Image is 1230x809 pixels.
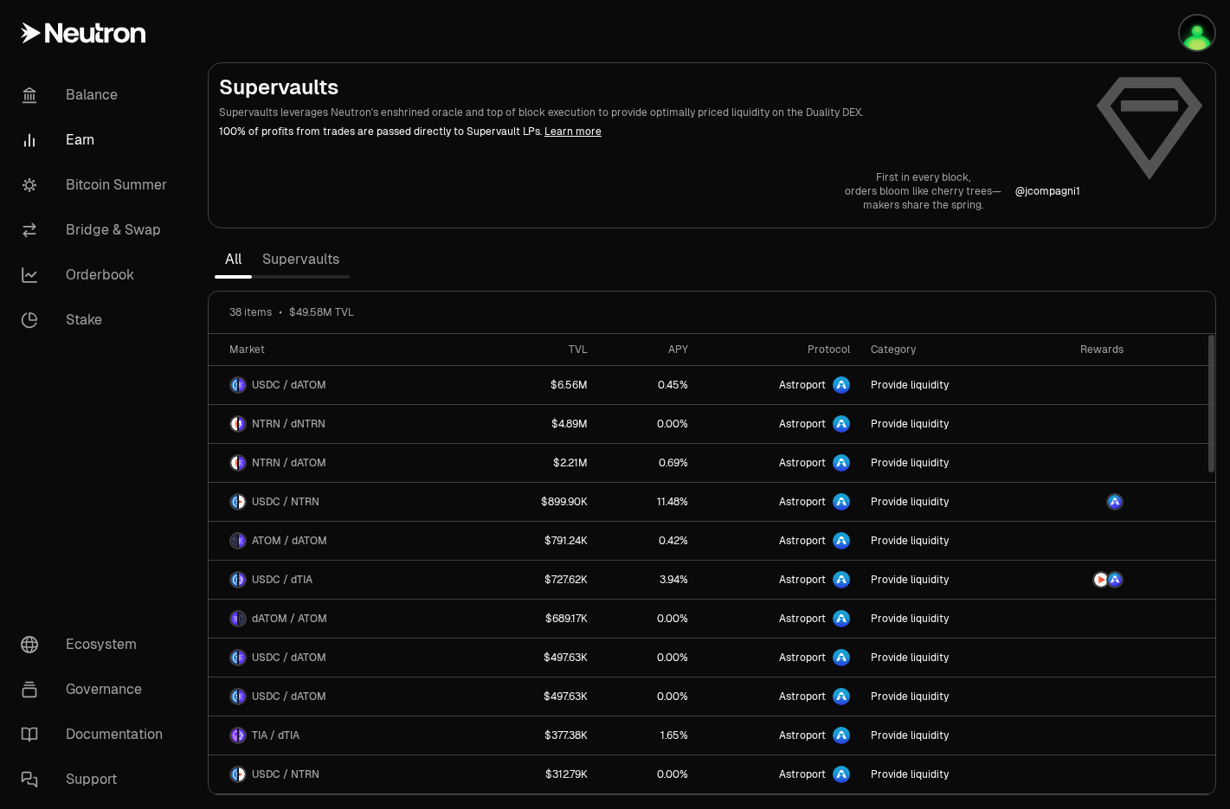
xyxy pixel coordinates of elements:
[252,495,319,509] span: USDC / NTRN
[229,305,272,319] span: 38 items
[779,767,826,781] span: Astroport
[7,712,187,757] a: Documentation
[7,667,187,712] a: Governance
[482,405,598,443] a: $4.89M
[1036,343,1123,356] div: Rewards
[699,755,860,793] a: Astroport
[860,755,1027,793] a: Provide liquidity
[239,534,245,548] img: dATOM Logo
[252,651,326,665] span: USDC / dATOM
[231,573,237,587] img: USDC Logo
[845,198,1001,212] p: makers share the spring.
[215,242,252,277] a: All
[699,716,860,754] a: Astroport
[252,378,326,392] span: USDC / dATOM
[231,729,237,742] img: TIA Logo
[252,767,319,781] span: USDC / NTRN
[252,242,350,277] a: Supervaults
[860,483,1027,521] a: Provide liquidity
[7,253,187,298] a: Orderbook
[482,366,598,404] a: $6.56M
[1108,573,1122,587] img: ASTRO Logo
[239,378,245,392] img: dATOM Logo
[239,690,245,703] img: dATOM Logo
[209,600,482,638] a: dATOM LogoATOM LogodATOM / ATOM
[598,677,699,716] a: 0.00%
[482,639,598,677] a: $497.63K
[229,343,472,356] div: Market
[482,483,598,521] a: $899.90K
[252,456,326,470] span: NTRN / dATOM
[252,417,325,431] span: NTRN / dNTRN
[779,417,826,431] span: Astroport
[239,456,245,470] img: dATOM Logo
[609,343,688,356] div: APY
[7,73,187,118] a: Balance
[699,600,860,638] a: Astroport
[779,651,826,665] span: Astroport
[209,716,482,754] a: TIA LogodTIA LogoTIA / dTIA
[219,74,1080,101] h2: Supervaults
[231,612,237,626] img: dATOM Logo
[209,755,482,793] a: USDC LogoNTRN LogoUSDC / NTRN
[1108,495,1122,509] img: ASTRO Logo
[779,612,826,626] span: Astroport
[598,444,699,482] a: 0.69%
[860,716,1027,754] a: Provide liquidity
[860,405,1027,443] a: Provide liquidity
[209,483,482,521] a: USDC LogoNTRN LogoUSDC / NTRN
[845,170,1001,184] p: First in every block,
[779,495,826,509] span: Astroport
[493,343,588,356] div: TVL
[231,378,237,392] img: USDC Logo
[209,366,482,404] a: USDC LogodATOM LogoUSDC / dATOM
[482,716,598,754] a: $377.38K
[598,405,699,443] a: 0.00%
[1026,483,1133,521] a: ASTRO Logo
[860,677,1027,716] a: Provide liquidity
[598,639,699,677] a: 0.00%
[252,573,312,587] span: USDC / dTIA
[598,366,699,404] a: 0.45%
[7,757,187,802] a: Support
[699,444,860,482] a: Astroport
[252,729,299,742] span: TIA / dTIA
[779,729,826,742] span: Astroport
[231,495,237,509] img: USDC Logo
[482,600,598,638] a: $689.17K
[779,378,826,392] span: Astroport
[598,716,699,754] a: 1.65%
[699,522,860,560] a: Astroport
[231,534,237,548] img: ATOM Logo
[860,561,1027,599] a: Provide liquidity
[709,343,850,356] div: Protocol
[231,651,237,665] img: USDC Logo
[209,639,482,677] a: USDC LogodATOM LogoUSDC / dATOM
[598,600,699,638] a: 0.00%
[7,163,187,208] a: Bitcoin Summer
[860,639,1027,677] a: Provide liquidity
[239,495,245,509] img: NTRN Logo
[482,677,598,716] a: $497.63K
[239,729,245,742] img: dTIA Logo
[871,343,1016,356] div: Category
[252,690,326,703] span: USDC / dATOM
[231,767,237,781] img: USDC Logo
[1094,573,1108,587] img: NTRN Logo
[239,612,245,626] img: ATOM Logo
[209,444,482,482] a: NTRN LogodATOM LogoNTRN / dATOM
[231,690,237,703] img: USDC Logo
[1026,561,1133,599] a: NTRN LogoASTRO Logo
[239,573,245,587] img: dTIA Logo
[482,522,598,560] a: $791.24K
[860,522,1027,560] a: Provide liquidity
[544,125,602,138] a: Learn more
[598,483,699,521] a: 11.48%
[209,677,482,716] a: USDC LogodATOM LogoUSDC / dATOM
[231,417,237,431] img: NTRN Logo
[231,456,237,470] img: NTRN Logo
[598,561,699,599] a: 3.94%
[482,444,598,482] a: $2.21M
[1180,16,1214,50] img: kkr
[239,651,245,665] img: dATOM Logo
